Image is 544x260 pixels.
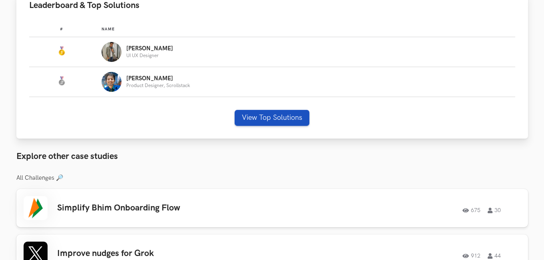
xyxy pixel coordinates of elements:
[488,208,501,213] span: 30
[126,75,190,82] p: [PERSON_NAME]
[57,46,66,56] img: Gold Medal
[16,189,528,227] a: Simplify Bhim Onboarding Flow67530
[102,42,122,62] img: Profile photo
[57,203,284,213] h3: Simplify Bhim Onboarding Flow
[126,53,173,58] p: UI UX Designer
[16,175,528,182] h3: All Challenges 🔎
[462,253,480,259] span: 912
[57,76,66,86] img: Silver Medal
[16,18,528,139] div: Leaderboard & Top Solutions
[462,208,480,213] span: 675
[126,46,173,52] p: [PERSON_NAME]
[102,72,122,92] img: Profile photo
[16,151,528,162] h3: Explore other case studies
[60,27,63,32] span: #
[102,27,115,32] span: Name
[488,253,501,259] span: 44
[235,110,309,126] button: View Top Solutions
[126,83,190,88] p: Product Designer, Scrollstack
[29,20,515,97] table: Leaderboard
[57,248,284,259] h3: Improve nudges for Grok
